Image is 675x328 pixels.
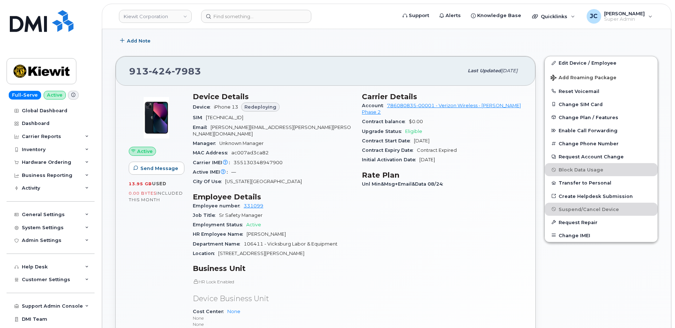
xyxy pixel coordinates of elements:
span: ac007ad3ca82 [231,150,269,155]
h3: Rate Plan [362,171,522,179]
button: Change SIM Card [545,98,658,111]
span: Alerts [446,12,461,19]
button: Change Plan / Features [545,111,658,124]
span: Knowledge Base [477,12,521,19]
a: 331099 [244,203,263,208]
span: Unl Min&Msg+Email&Data 08/24 [362,181,447,187]
a: Support [398,8,434,23]
span: Location [193,251,218,256]
h3: Employee Details [193,193,353,201]
img: image20231002-3703462-1ig824h.jpeg [135,96,178,139]
span: Employee number [193,203,244,208]
span: [DATE] [419,157,435,162]
span: 424 [149,66,172,77]
span: Email [193,125,211,130]
span: Account [362,103,387,108]
span: [DATE] [501,68,518,73]
span: Initial Activation Date [362,157,419,162]
h3: Business Unit [193,264,353,273]
a: 786080835-00001 - Verizon Wireless - [PERSON_NAME] Phase 2 [362,103,521,115]
span: [PERSON_NAME] [604,11,645,16]
span: Add Roaming Package [551,75,616,82]
span: iPhone 13 [214,104,238,110]
span: 106411 - Vicksburg Labor & Equipment [244,241,337,247]
h3: Device Details [193,92,353,101]
span: Quicklinks [541,13,567,19]
a: Create Helpdesk Submission [545,190,658,203]
span: — [231,169,236,175]
button: Change Phone Number [545,137,658,150]
button: Enable Call Forwarding [545,124,658,137]
span: $0.00 [409,119,423,124]
button: Add Note [115,34,157,47]
span: 913 [129,66,201,77]
span: Department Name [193,241,244,247]
span: Contract Start Date [362,138,414,143]
button: Change IMEI [545,229,658,242]
a: Edit Device / Employee [545,56,658,69]
span: [TECHNICAL_ID] [206,115,243,120]
a: Alerts [434,8,466,23]
button: Request Account Change [545,150,658,163]
a: None [227,309,240,314]
span: Eligible [405,129,422,134]
span: [US_STATE][GEOGRAPHIC_DATA] [225,179,302,184]
span: [PERSON_NAME] [247,231,286,237]
span: Manager [193,141,219,146]
p: Device Business Unit [193,293,353,304]
span: Enable Call Forwarding [559,128,618,133]
span: Send Message [140,165,178,172]
span: Support [409,12,429,19]
div: Jene Cook [582,9,658,24]
p: None [193,321,353,327]
span: included this month [129,190,183,202]
span: JC [590,12,598,21]
span: City Of Use [193,179,225,184]
span: Active [137,148,153,155]
button: Suspend/Cancel Device [545,203,658,216]
span: Unknown Manager [219,141,264,146]
span: Super Admin [604,16,645,22]
button: Transfer to Personal [545,176,658,189]
span: SIM [193,115,206,120]
span: Contract Expired [417,147,457,153]
span: Active IMEI [193,169,231,175]
button: Request Repair [545,216,658,229]
h3: Carrier Details [362,92,522,101]
iframe: Messenger Launcher [643,296,670,323]
span: [STREET_ADDRESS][PERSON_NAME] [218,251,304,256]
a: Knowledge Base [466,8,526,23]
span: [PERSON_NAME][EMAIL_ADDRESS][PERSON_NAME][PERSON_NAME][DOMAIN_NAME] [193,125,351,137]
span: MAC Address [193,150,231,155]
span: Contract Expiry Date [362,147,417,153]
span: [DATE] [414,138,430,143]
a: Kiewit Corporation [119,10,192,23]
div: Quicklinks [527,9,580,24]
span: used [152,181,167,186]
span: Contract balance [362,119,409,124]
button: Send Message [129,162,184,175]
span: 0.00 Bytes [129,191,156,196]
span: Upgrade Status [362,129,405,134]
span: 13.95 GB [129,181,152,186]
input: Find something... [201,10,311,23]
span: Add Note [127,37,151,44]
span: 7983 [172,66,201,77]
p: None [193,315,353,321]
span: Job Title [193,212,219,218]
span: Last updated [468,68,501,73]
span: Active [246,222,261,227]
span: 355130348947900 [233,160,283,165]
span: Suspend/Cancel Device [559,206,619,212]
span: Carrier IMEI [193,160,233,165]
p: HR Lock Enabled [193,279,353,285]
span: Sr Safety Manager [219,212,263,218]
span: HR Employee Name [193,231,247,237]
span: Change Plan / Features [559,114,618,120]
button: Add Roaming Package [545,70,658,85]
span: Device [193,104,214,110]
span: Employment Status [193,222,246,227]
span: Redeploying [244,104,276,110]
button: Reset Voicemail [545,85,658,98]
button: Block Data Usage [545,163,658,176]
